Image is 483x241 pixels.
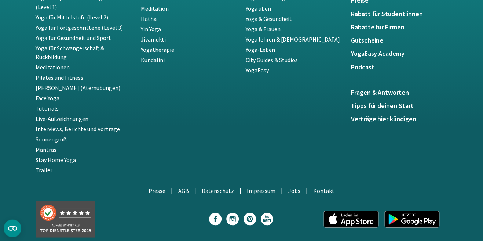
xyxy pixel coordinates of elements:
a: Yoga für Gesundheit und Sport [36,34,111,42]
a: Tipps für deinen Start [351,102,447,109]
li: | [306,186,308,195]
a: Kundalini [141,56,165,64]
h5: Fragen & Antworten [351,89,414,96]
a: Presse [149,187,165,194]
a: YogaEasy [246,66,269,74]
a: Gutscheine [351,37,447,44]
a: Jivamukti [141,36,166,43]
a: Stay Home Yoga [36,156,76,163]
a: Pilates und Fitness [36,74,84,81]
a: Yoga lehren & [DEMOGRAPHIC_DATA] [246,36,340,43]
a: Yoga üben [246,5,271,12]
a: Yoga für Fortgeschrittene (Level 3) [36,24,123,31]
a: Tutorials [36,105,59,112]
li: | [239,186,241,195]
a: Sonnengruß [36,136,67,143]
a: Hatha [141,15,157,22]
a: Live-Aufzeichnungen [36,115,89,122]
a: Face Yoga [36,94,60,102]
a: Meditation [141,5,169,12]
a: Mantras [36,146,57,153]
a: Yoga & Frauen [246,25,281,33]
a: Jobs [288,187,300,194]
a: Rabatt für Student:innen [351,10,447,18]
li: | [281,186,283,195]
button: CMP-Widget öffnen [4,220,21,237]
a: Interviews, Berichte und Vorträge [36,125,120,133]
img: Top Dienstleister 2025 [36,201,95,238]
a: Yoga-Leben [246,46,275,53]
a: Fragen & Antworten [351,80,414,102]
a: City Guides & Studios [246,56,298,64]
a: [PERSON_NAME] (Atemübungen) [36,84,121,91]
a: Datenschutz [202,187,234,194]
a: YogaEasy Academy [351,50,447,57]
a: Yoga & Gesundheit [246,15,292,22]
a: Impressum [247,187,275,194]
a: Kontakt [313,187,334,194]
a: Rabatte für Firmen [351,24,447,31]
a: Meditationen [36,64,70,71]
a: Yoga für Mittelstufe (Level 2) [36,14,109,21]
a: Verträge hier kündigen [351,115,447,123]
a: Yin Yoga [141,25,161,33]
a: AGB [178,187,189,194]
a: Trailer [36,166,53,174]
li: | [194,186,196,195]
a: Yoga für Schwangerschaft & Rückbildung [36,44,105,61]
li: | [171,186,173,195]
a: Yogatherapie [141,46,174,53]
img: app_googleplay_de.png [385,211,440,228]
a: Podcast [351,64,447,71]
img: app_appstore_de.png [324,211,379,228]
